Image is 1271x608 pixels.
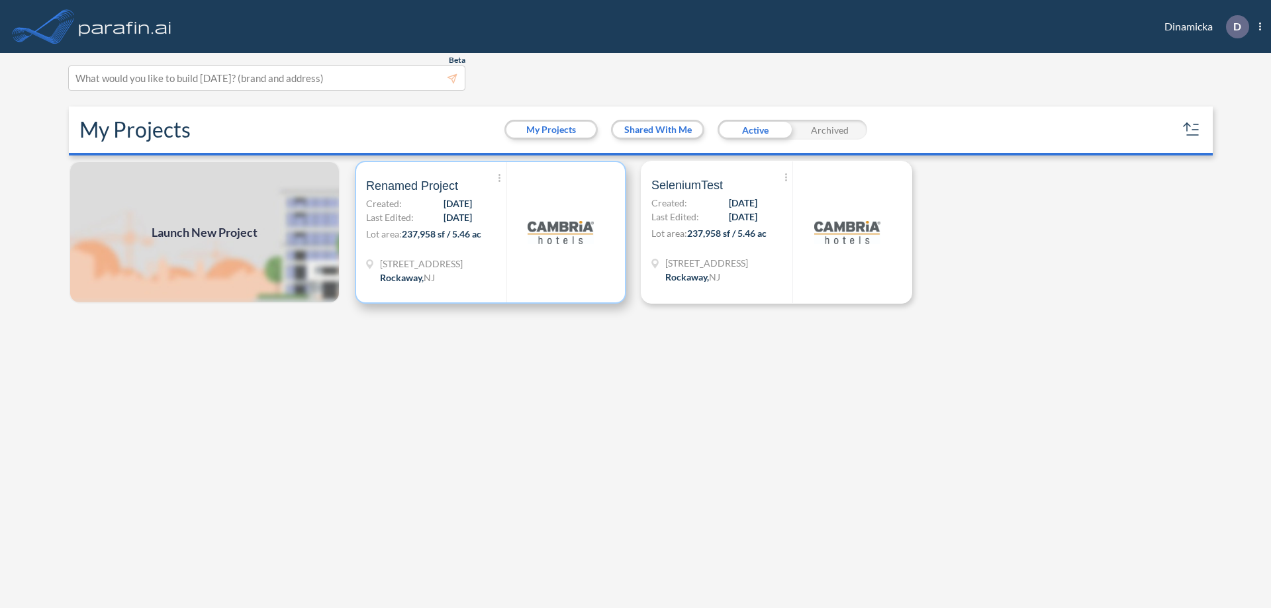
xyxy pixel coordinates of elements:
[665,271,709,282] span: Rockaway ,
[444,196,472,210] span: [DATE]
[709,271,720,282] span: NJ
[380,257,463,271] span: 321 Mt Hope Ave
[651,210,699,224] span: Last Edited:
[152,224,258,241] span: Launch New Project
[366,178,458,194] span: Renamed Project
[528,199,594,265] img: logo
[366,228,402,239] span: Lot area:
[444,210,472,224] span: [DATE]
[1145,15,1261,38] div: Dinamicka
[665,270,720,284] div: Rockaway, NJ
[69,161,340,304] a: Launch New Project
[449,55,465,65] span: Beta
[1181,119,1202,140] button: sort
[69,161,340,304] img: add
[613,122,702,138] button: Shared With Me
[366,196,402,210] span: Created:
[1233,21,1241,32] p: D
[380,271,435,284] div: Rockaway, NJ
[380,272,424,283] span: Rockaway ,
[687,228,767,239] span: 237,958 sf / 5.46 ac
[665,256,748,270] span: 321 Mt Hope Ave
[76,13,174,40] img: logo
[729,196,757,210] span: [DATE]
[402,228,481,239] span: 237,958 sf / 5.46 ac
[792,120,867,140] div: Archived
[506,122,596,138] button: My Projects
[651,228,687,239] span: Lot area:
[651,177,723,193] span: SeleniumTest
[651,196,687,210] span: Created:
[366,210,414,224] span: Last Edited:
[79,117,191,142] h2: My Projects
[729,210,757,224] span: [DATE]
[814,199,880,265] img: logo
[424,272,435,283] span: NJ
[718,120,792,140] div: Active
